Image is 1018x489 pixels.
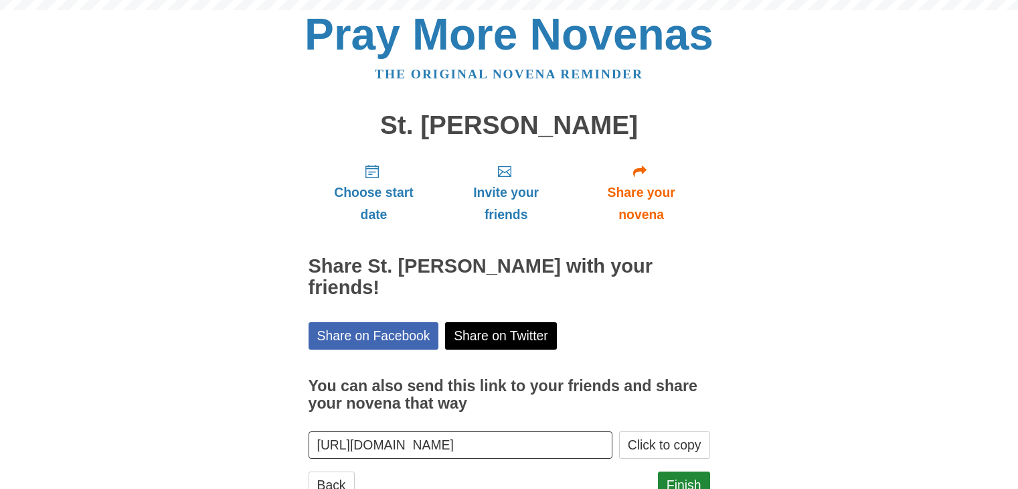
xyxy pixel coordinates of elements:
button: Click to copy [619,431,710,459]
h2: Share St. [PERSON_NAME] with your friends! [309,256,710,299]
a: Share your novena [573,153,710,232]
h1: St. [PERSON_NAME] [309,111,710,140]
a: Choose start date [309,153,440,232]
a: Invite your friends [439,153,572,232]
a: Share on Facebook [309,322,439,350]
span: Choose start date [322,182,426,226]
span: Share your novena [586,182,697,226]
span: Invite your friends [452,182,559,226]
a: Share on Twitter [445,322,557,350]
h3: You can also send this link to your friends and share your novena that way [309,378,710,412]
a: Pray More Novenas [305,9,713,59]
a: The original novena reminder [375,67,643,81]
